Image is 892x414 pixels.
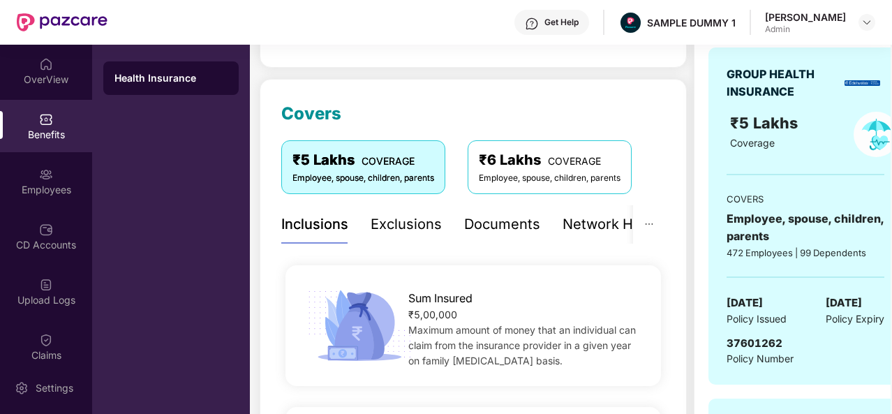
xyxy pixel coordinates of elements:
img: insurerLogo [845,80,880,86]
span: 37601262 [727,337,782,350]
div: Employee, spouse, children, parents [727,210,884,245]
span: Policy Number [727,353,794,364]
div: 472 Employees | 99 Dependents [727,246,884,260]
div: ₹6 Lakhs [479,149,620,171]
div: SAMPLE DUMMY 1 [647,16,736,29]
span: Covers [281,103,341,124]
div: Inclusions [281,214,348,235]
div: Employee, spouse, children, parents [479,172,620,185]
div: ₹5,00,000 [408,307,644,323]
img: svg+xml;base64,PHN2ZyBpZD0iQ2xhaW0iIHhtbG5zPSJodHRwOi8vd3d3LnczLm9yZy8yMDAwL3N2ZyIgd2lkdGg9IjIwIi... [39,333,53,347]
div: Get Help [544,17,579,28]
img: icon [303,286,416,365]
span: [DATE] [826,295,862,311]
div: Admin [765,24,846,35]
div: [PERSON_NAME] [765,10,846,24]
img: svg+xml;base64,PHN2ZyBpZD0iU2V0dGluZy0yMHgyMCIgeG1sbnM9Imh0dHA6Ly93d3cudzMub3JnLzIwMDAvc3ZnIiB3aW... [15,381,29,395]
img: svg+xml;base64,PHN2ZyBpZD0iRHJvcGRvd24tMzJ4MzIiIHhtbG5zPSJodHRwOi8vd3d3LnczLm9yZy8yMDAwL3N2ZyIgd2... [861,17,872,28]
div: ₹5 Lakhs [292,149,434,171]
div: Documents [464,214,540,235]
img: Pazcare_Alternative_logo-01-01.png [620,13,641,33]
span: [DATE] [727,295,763,311]
span: Maximum amount of money that an individual can claim from the insurance provider in a given year ... [408,324,636,367]
span: ellipsis [644,219,654,229]
span: Sum Insured [408,290,473,307]
img: svg+xml;base64,PHN2ZyBpZD0iQmVuZWZpdHMiIHhtbG5zPSJodHRwOi8vd3d3LnczLm9yZy8yMDAwL3N2ZyIgd2lkdGg9Ij... [39,112,53,126]
div: GROUP HEALTH INSURANCE [727,66,840,101]
span: Policy Issued [727,311,787,327]
div: Network Hospitals [563,214,685,235]
span: ₹5 Lakhs [730,114,802,132]
button: ellipsis [633,205,665,244]
img: svg+xml;base64,PHN2ZyBpZD0iVXBsb2FkX0xvZ3MiIGRhdGEtbmFtZT0iVXBsb2FkIExvZ3MiIHhtbG5zPSJodHRwOi8vd3... [39,278,53,292]
img: New Pazcare Logo [17,13,107,31]
div: Exclusions [371,214,442,235]
div: Employee, spouse, children, parents [292,172,434,185]
div: Settings [31,381,77,395]
img: svg+xml;base64,PHN2ZyBpZD0iSG9tZSIgeG1sbnM9Imh0dHA6Ly93d3cudzMub3JnLzIwMDAvc3ZnIiB3aWR0aD0iMjAiIG... [39,57,53,71]
span: COVERAGE [362,155,415,167]
span: Policy Expiry [826,311,884,327]
img: svg+xml;base64,PHN2ZyBpZD0iQ0RfQWNjb3VudHMiIGRhdGEtbmFtZT0iQ0QgQWNjb3VudHMiIHhtbG5zPSJodHRwOi8vd3... [39,223,53,237]
span: COVERAGE [548,155,601,167]
div: COVERS [727,192,884,206]
img: svg+xml;base64,PHN2ZyBpZD0iSGVscC0zMngzMiIgeG1sbnM9Imh0dHA6Ly93d3cudzMub3JnLzIwMDAvc3ZnIiB3aWR0aD... [525,17,539,31]
img: svg+xml;base64,PHN2ZyBpZD0iRW1wbG95ZWVzIiB4bWxucz0iaHR0cDovL3d3dy53My5vcmcvMjAwMC9zdmciIHdpZHRoPS... [39,168,53,182]
div: Health Insurance [114,71,228,85]
span: Coverage [730,137,775,149]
